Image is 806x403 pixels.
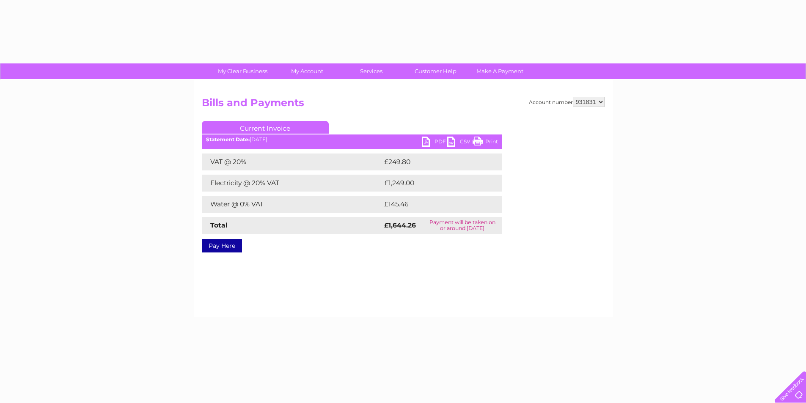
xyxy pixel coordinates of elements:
[447,137,473,149] a: CSV
[272,63,342,79] a: My Account
[382,175,489,192] td: £1,249.00
[202,175,382,192] td: Electricity @ 20% VAT
[401,63,470,79] a: Customer Help
[529,97,605,107] div: Account number
[423,217,502,234] td: Payment will be taken on or around [DATE]
[336,63,406,79] a: Services
[202,137,502,143] div: [DATE]
[206,136,250,143] b: Statement Date:
[422,137,447,149] a: PDF
[202,239,242,252] a: Pay Here
[384,221,416,229] strong: £1,644.26
[465,63,535,79] a: Make A Payment
[202,97,605,113] h2: Bills and Payments
[382,196,487,213] td: £145.46
[202,121,329,134] a: Current Invoice
[208,63,278,79] a: My Clear Business
[473,137,498,149] a: Print
[202,196,382,213] td: Water @ 0% VAT
[210,221,228,229] strong: Total
[382,154,487,170] td: £249.80
[202,154,382,170] td: VAT @ 20%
